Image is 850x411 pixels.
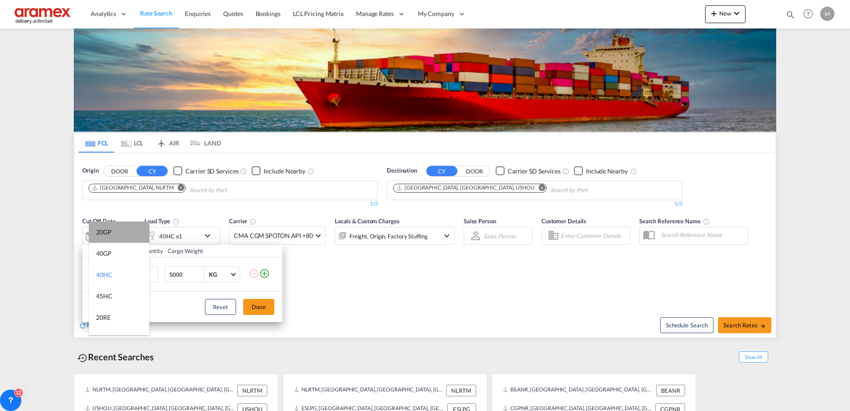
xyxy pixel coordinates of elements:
div: 40RE [96,334,111,343]
div: 40HC [96,270,112,279]
div: 45HC [96,292,112,301]
div: 20RE [96,313,111,322]
div: 20GP [96,228,112,237]
div: 40GP [96,249,112,258]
